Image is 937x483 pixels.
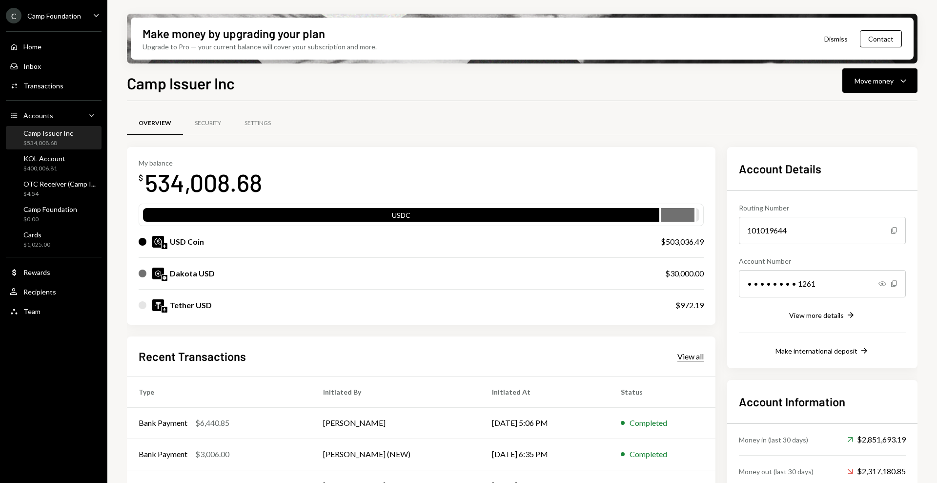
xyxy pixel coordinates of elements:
[739,270,906,297] div: • • • • • • • • 1261
[6,177,102,200] a: OTC Receiver (Camp I...$4.54
[23,180,96,188] div: OTC Receiver (Camp I...
[162,243,167,249] img: ethereum-mainnet
[23,82,63,90] div: Transactions
[170,236,204,248] div: USD Coin
[6,283,102,300] a: Recipients
[139,159,262,167] div: My balance
[143,210,659,224] div: USDC
[812,27,860,50] button: Dismiss
[23,288,56,296] div: Recipients
[665,268,704,279] div: $30,000.00
[6,228,102,251] a: Cards$1,025.00
[6,77,102,94] a: Transactions
[739,466,814,477] div: Money out (last 30 days)
[143,42,377,52] div: Upgrade to Pro — your current balance will cover your subscription and more.
[855,76,894,86] div: Move money
[139,119,171,127] div: Overview
[739,435,808,445] div: Money in (last 30 days)
[152,236,164,248] img: USDC
[842,68,917,93] button: Move money
[847,465,906,477] div: $2,317,180.85
[152,268,164,279] img: DKUSD
[630,417,667,429] div: Completed
[6,263,102,281] a: Rewards
[311,439,480,470] td: [PERSON_NAME] (NEW)
[139,417,187,429] div: Bank Payment
[195,119,221,127] div: Security
[739,256,906,266] div: Account Number
[739,217,906,244] div: 101019644
[847,434,906,445] div: $2,851,693.19
[6,57,102,75] a: Inbox
[789,310,856,321] button: View more details
[162,275,167,281] img: base-mainnet
[139,448,187,460] div: Bank Payment
[152,299,164,311] img: USDT
[480,376,609,407] th: Initiated At
[23,231,50,239] div: Cards
[170,299,212,311] div: Tether USD
[233,111,283,136] a: Settings
[23,111,53,120] div: Accounts
[630,448,667,460] div: Completed
[23,129,73,137] div: Camp Issuer Inc
[143,25,325,42] div: Make money by upgrading your plan
[6,106,102,124] a: Accounts
[23,307,41,315] div: Team
[23,268,50,276] div: Rewards
[609,376,715,407] th: Status
[6,8,21,23] div: C
[23,139,73,147] div: $534,008.68
[739,203,906,213] div: Routing Number
[162,307,167,313] img: ethereum-mainnet
[675,299,704,311] div: $972.19
[23,205,77,213] div: Camp Foundation
[480,407,609,439] td: [DATE] 5:06 PM
[195,448,229,460] div: $3,006.00
[139,173,143,183] div: $
[23,62,41,70] div: Inbox
[127,73,235,93] h1: Camp Issuer Inc
[6,151,102,175] a: KOL Account$400,006.81
[27,12,81,20] div: Camp Foundation
[6,302,102,320] a: Team
[127,376,311,407] th: Type
[6,126,102,149] a: Camp Issuer Inc$534,008.68
[23,241,50,249] div: $1,025.00
[775,347,857,355] div: Make international deposit
[480,439,609,470] td: [DATE] 6:35 PM
[789,311,844,319] div: View more details
[195,417,229,429] div: $6,440.85
[183,111,233,136] a: Security
[739,394,906,410] h2: Account Information
[145,167,262,198] div: 534,008.68
[23,42,41,51] div: Home
[6,202,102,226] a: Camp Foundation$0.00
[775,346,869,357] button: Make international deposit
[677,352,704,361] div: View all
[661,236,704,248] div: $503,036.49
[860,30,902,47] button: Contact
[244,119,271,127] div: Settings
[23,154,65,163] div: KOL Account
[311,376,480,407] th: Initiated By
[23,190,96,198] div: $4.54
[677,351,704,361] a: View all
[311,407,480,439] td: [PERSON_NAME]
[23,215,77,224] div: $0.00
[170,268,215,279] div: Dakota USD
[139,348,246,364] h2: Recent Transactions
[23,165,65,173] div: $400,006.81
[127,111,183,136] a: Overview
[6,38,102,55] a: Home
[739,161,906,177] h2: Account Details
